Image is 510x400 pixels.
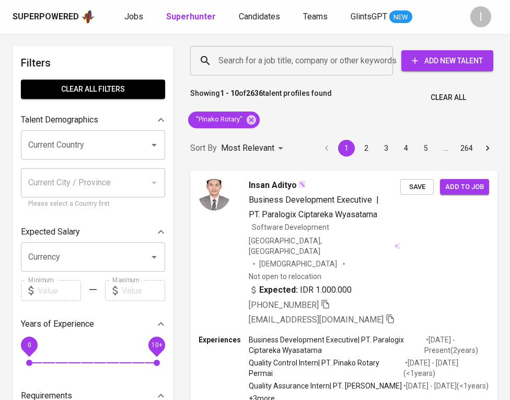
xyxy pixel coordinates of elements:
p: Quality Assurance Intern | PT. [PERSON_NAME] [249,381,402,391]
span: "Pinako Rotary" [188,115,249,125]
p: Most Relevant [221,142,274,154]
div: … [437,143,454,153]
span: 10+ [151,341,162,349]
p: Experiences [199,335,249,345]
span: Software Development [252,223,329,231]
span: Teams [303,12,328,21]
button: page 1 [338,140,355,157]
button: Add New Talent [401,50,493,71]
button: Go to page 264 [457,140,476,157]
div: I [470,6,491,27]
p: Quality Control Intern | PT. Pinako Rotary Permai [249,358,403,379]
b: 1 - 10 [220,89,239,97]
a: Candidates [239,10,282,24]
span: [DEMOGRAPHIC_DATA] [259,259,339,269]
div: Superpowered [13,11,79,23]
p: Years of Experience [21,318,94,330]
div: Years of Experience [21,314,165,335]
input: Value [122,280,165,301]
p: Not open to relocation [249,271,321,282]
span: Jobs [124,12,143,21]
div: Expected Salary [21,221,165,242]
button: Save [400,179,434,195]
p: • [DATE] - Present ( 2 years ) [424,335,489,355]
span: | [376,194,379,206]
div: Talent Demographics [21,109,165,130]
button: Go to page 3 [378,140,395,157]
span: Candidates [239,12,280,21]
button: Go to page 4 [398,140,414,157]
span: Save [405,181,428,193]
button: Go to page 2 [358,140,375,157]
a: Teams [303,10,330,24]
p: • [DATE] - [DATE] ( <1 years ) [403,358,489,379]
span: Clear All [431,91,466,104]
a: Superpoweredapp logo [13,9,95,25]
input: Value [38,280,81,301]
span: [PHONE_NUMBER] [249,300,319,310]
img: 134ccfab50c57505edc69f3b169625ec.jpg [199,179,230,210]
a: GlintsGPT NEW [351,10,412,24]
img: app logo [81,9,95,25]
span: Business Development Executive [249,195,372,205]
b: 2636 [246,89,263,97]
span: Add to job [445,181,484,193]
button: Clear All [426,88,470,107]
span: Insan Adityo [249,179,297,192]
h6: Filters [21,54,165,71]
b: Expected: [259,284,298,296]
p: Please select a Country first [28,199,158,209]
p: • [DATE] - [DATE] ( <1 years ) [402,381,489,391]
div: Most Relevant [221,139,287,158]
span: [EMAIL_ADDRESS][DOMAIN_NAME] [249,315,384,325]
button: Go to page 5 [418,140,434,157]
p: Talent Demographics [21,114,98,126]
span: GlintsGPT [351,12,387,21]
div: IDR 1.000.000 [249,284,352,296]
a: Jobs [124,10,145,24]
p: Showing of talent profiles found [190,88,332,107]
p: Business Development Executive | PT. Paralogix Ciptareka Wyasatama [249,335,424,355]
div: "Pinako Rotary" [188,112,260,128]
span: Add New Talent [410,54,485,68]
button: Go to next page [479,140,496,157]
button: Open [147,138,161,152]
p: Sort By [190,142,217,154]
a: Superhunter [166,10,218,24]
b: Superhunter [166,12,216,21]
button: Open [147,250,161,264]
span: 0 [27,341,31,349]
button: Add to job [440,179,489,195]
p: Expected Salary [21,226,80,238]
span: PT. Paralogix Ciptareka Wyasatama [249,209,377,219]
div: [GEOGRAPHIC_DATA], [GEOGRAPHIC_DATA] [249,236,400,257]
button: Clear All filters [21,80,165,99]
span: NEW [389,12,412,23]
img: magic_wand.svg [298,180,306,188]
span: Clear All filters [29,83,157,96]
nav: pagination navigation [317,140,497,157]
